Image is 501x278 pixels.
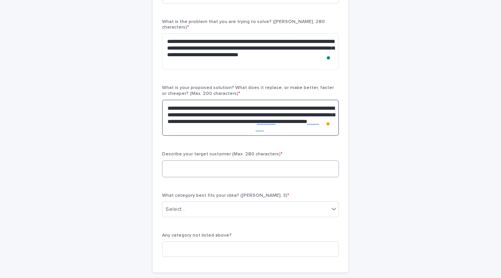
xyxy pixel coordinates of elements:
textarea: To enrich screen reader interactions, please activate Accessibility in Grammarly extension settings [162,33,339,69]
span: What category best fits your idea? ([PERSON_NAME]. 3) [162,193,289,198]
span: Describe your target customer (Max. 280 characters) [162,152,283,157]
span: What is your proposed solution? What does it replace, or make better, faster or cheaper? (Max. 20... [162,86,334,96]
textarea: To enrich screen reader interactions, please activate Accessibility in Grammarly extension settings [162,100,339,136]
span: Any category not listed above? [162,233,232,238]
span: What is the problem that you are trying to solve? ([PERSON_NAME]. 280 characters) [162,20,325,30]
div: Select... [166,205,185,214]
